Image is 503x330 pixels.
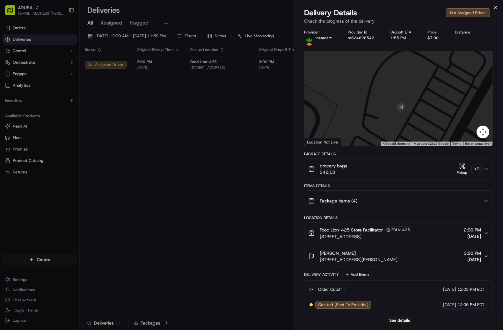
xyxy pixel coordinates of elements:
[6,93,11,98] div: 📗
[306,138,327,146] img: Google
[304,159,493,179] button: grocery bags$42.13Pickup+7
[383,142,410,146] button: Keyboard shortcuts
[452,142,461,145] a: Terms (opens in new tab)
[6,6,19,19] img: Nash
[304,246,493,267] button: [PERSON_NAME][STREET_ADDRESS][PERSON_NAME]3:00 PM[DATE]
[6,26,116,36] p: Welcome 👋
[304,8,357,18] span: Delivery Details
[464,227,481,233] span: 2:00 PM
[320,163,347,169] span: grocery bags
[316,40,317,46] span: -
[320,233,412,240] span: [STREET_ADDRESS]
[318,302,368,308] span: Created (Sent To Provider)
[316,35,332,40] p: Instacart
[304,151,493,157] div: Package Details
[390,30,417,35] div: Dropoff ETA
[320,250,356,256] span: [PERSON_NAME]
[306,138,327,146] a: Open this area in Google Maps (opens a new window)
[391,227,410,232] span: FDLN-425
[318,287,342,292] span: Order Cutoff
[4,90,51,101] a: 📗Knowledge Base
[54,93,59,98] div: 💻
[348,35,374,40] button: m624628542
[455,170,470,175] div: Pickup
[427,35,445,40] div: $7.90
[304,272,339,277] div: Delivery Activity
[6,61,18,72] img: 1736555255976-a54dd68f-1ca7-489b-9aae-adbdc363a1c4
[477,126,489,138] button: Map camera controls
[304,18,493,24] p: Check the progress of the delivery
[464,256,481,263] span: [DATE]
[455,35,477,40] div: -
[304,215,493,220] div: Location Details
[63,108,77,113] span: Pylon
[465,142,491,145] a: Report a map error
[414,142,448,145] span: Map data ©2025 Google
[22,67,81,72] div: We're available if you need us!
[320,227,383,233] span: Food Lion-425 Store Facilitator
[51,90,105,101] a: 💻API Documentation
[464,233,481,239] span: [DATE]
[22,61,105,67] div: Start new chat
[457,287,485,292] span: 12:03 PM EDT
[45,108,77,113] a: Powered byPylon
[455,30,477,35] div: Distance
[455,163,470,175] button: Pickup
[304,183,493,188] div: Items Details
[304,138,341,146] div: Location Not Live
[427,30,445,35] div: Price
[304,191,493,211] button: Package Items (4)
[343,271,371,278] button: Add Event
[390,35,417,40] div: 1:55 PM
[13,92,49,99] span: Knowledge Base
[443,302,456,308] span: [DATE]
[304,35,314,46] img: profile_instacart_ahold_partner.png
[320,198,357,204] span: Package Items ( 4 )
[320,256,397,263] span: [STREET_ADDRESS][PERSON_NAME]
[17,41,115,48] input: Got a question? Start typing here...
[455,163,481,175] button: Pickup+7
[304,223,493,244] button: Food Lion-425 Store FacilitatorFDLN-425[STREET_ADDRESS]2:00 PM[DATE]
[108,63,116,70] button: Start new chat
[386,316,413,325] button: See details
[457,302,485,308] span: 12:05 PM EDT
[348,30,380,35] div: Provider Id
[304,30,338,35] div: Provider
[320,169,347,175] span: $42.13
[464,250,481,256] span: 3:00 PM
[60,92,102,99] span: API Documentation
[443,287,456,292] span: [DATE]
[472,165,481,173] div: + 7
